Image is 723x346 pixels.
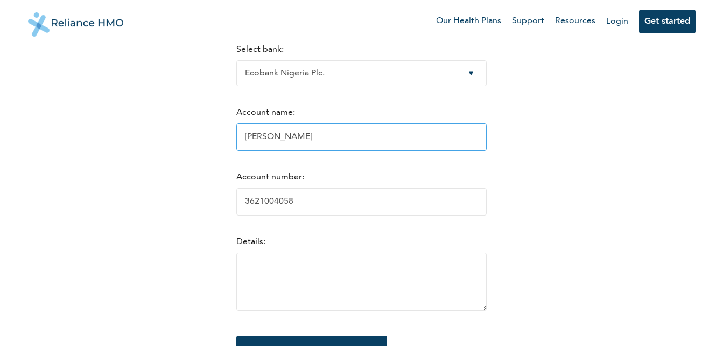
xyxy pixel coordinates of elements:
[436,15,501,28] a: Our Health Plans
[512,15,544,28] a: Support
[236,238,265,246] label: Details:
[236,173,304,182] label: Account number:
[639,10,696,33] button: Get started
[28,4,124,37] img: Reliance HMO's Logo
[606,17,628,26] a: Login
[555,15,595,28] a: Resources
[236,45,284,54] label: Select bank:
[236,108,295,117] label: Account name:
